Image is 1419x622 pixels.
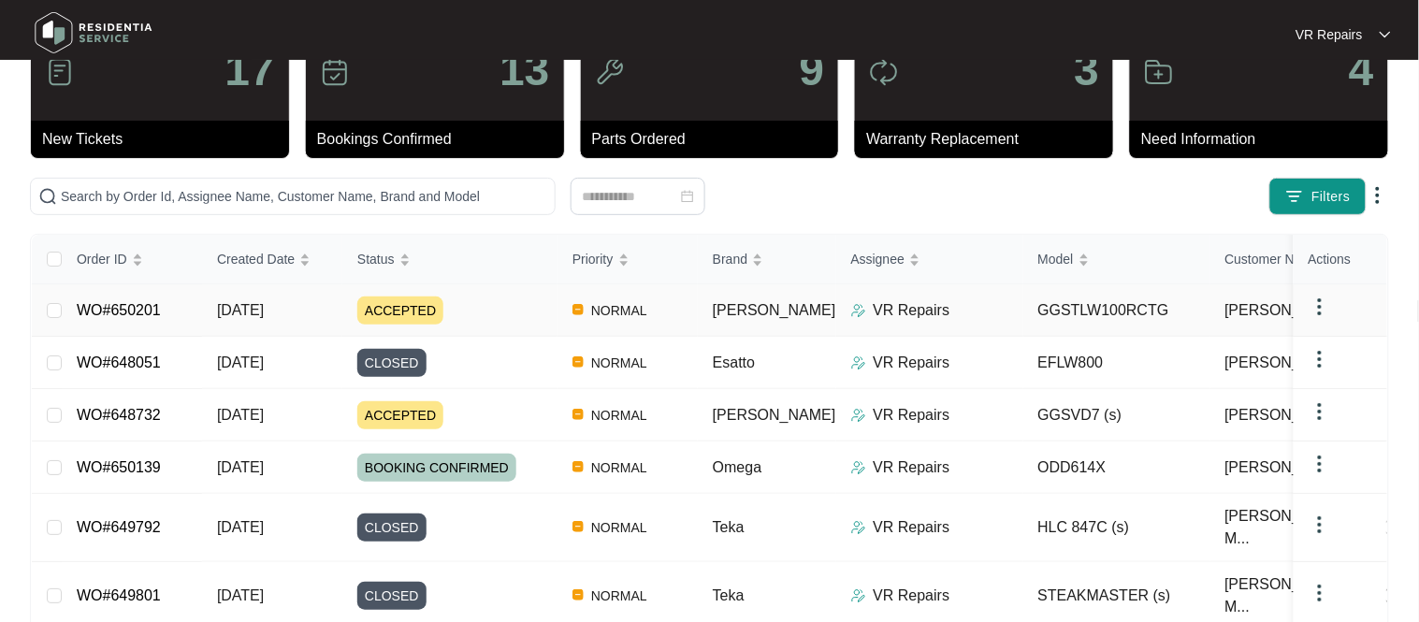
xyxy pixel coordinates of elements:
span: ACCEPTED [357,401,443,429]
p: 9 [800,48,825,93]
span: [PERSON_NAME] [1225,299,1349,322]
img: icon [45,57,75,87]
img: Vercel Logo [572,589,584,600]
span: [PERSON_NAME] - M... [1225,573,1373,618]
img: icon [1144,57,1174,87]
th: Created Date [202,235,342,284]
span: NORMAL [584,352,655,374]
span: BOOKING CONFIRMED [357,454,516,482]
th: Order ID [62,235,202,284]
img: Assigner Icon [851,460,866,475]
img: dropdown arrow [1309,453,1331,475]
img: Assigner Icon [851,520,866,535]
img: dropdown arrow [1309,348,1331,370]
span: CLOSED [357,582,427,610]
a: WO#650139 [77,459,161,475]
p: Parts Ordered [592,128,839,151]
img: Assigner Icon [851,408,866,423]
th: Status [342,235,557,284]
th: Assignee [836,235,1023,284]
td: GGSTLW100RCTG [1023,284,1210,337]
span: [DATE] [217,587,264,603]
img: icon [869,57,899,87]
a: WO#649801 [77,587,161,603]
p: Bookings Confirmed [317,128,564,151]
p: 17 [224,48,274,93]
p: VR Repairs [1296,25,1363,44]
p: 13 [500,48,549,93]
span: [DATE] [217,519,264,535]
img: Vercel Logo [572,521,584,532]
span: CLOSED [357,349,427,377]
p: VR Repairs [874,516,950,539]
input: Search by Order Id, Assignee Name, Customer Name, Brand and Model [61,186,547,207]
span: [DATE] [217,459,264,475]
span: Teka [713,587,745,603]
span: Assignee [851,249,905,269]
span: [PERSON_NAME] [713,302,836,318]
span: NORMAL [584,299,655,322]
a: WO#649792 [77,519,161,535]
span: ACCEPTED [357,297,443,325]
a: WO#648732 [77,407,161,423]
span: [DATE] [217,354,264,370]
p: VR Repairs [874,585,950,607]
img: Vercel Logo [572,461,584,472]
img: dropdown arrow [1309,582,1331,604]
span: Status [357,249,395,269]
p: 4 [1349,48,1374,93]
a: WO#650201 [77,302,161,318]
th: Actions [1294,235,1387,284]
span: NORMAL [584,585,655,607]
p: New Tickets [42,128,289,151]
td: HLC 847C (s) [1023,494,1210,562]
span: [DATE] [217,302,264,318]
span: Customer Name [1225,249,1321,269]
span: [PERSON_NAME] [1225,456,1349,479]
span: Priority [572,249,614,269]
p: 3 [1074,48,1099,93]
img: icon [595,57,625,87]
span: Brand [713,249,747,269]
span: [PERSON_NAME] [1225,404,1349,427]
img: dropdown arrow [1309,400,1331,423]
img: Assigner Icon [851,588,866,603]
p: VR Repairs [874,352,950,374]
span: Omega [713,459,761,475]
p: VR Repairs [874,299,950,322]
img: Vercel Logo [572,409,584,420]
span: Model [1038,249,1074,269]
img: Assigner Icon [851,303,866,318]
td: EFLW800 [1023,337,1210,389]
img: filter icon [1285,187,1304,206]
img: Assigner Icon [851,355,866,370]
p: Warranty Replacement [866,128,1113,151]
span: Teka [713,519,745,535]
th: Customer Name [1210,235,1397,284]
img: icon [320,57,350,87]
span: [PERSON_NAME] [1225,352,1349,374]
th: Brand [698,235,836,284]
p: VR Repairs [874,404,950,427]
span: CLOSED [357,514,427,542]
span: [PERSON_NAME] [713,407,836,423]
td: GGSVD7 (s) [1023,389,1210,441]
td: ODD614X [1023,441,1210,494]
span: NORMAL [584,404,655,427]
img: dropdown arrow [1380,30,1391,39]
span: Esatto [713,354,755,370]
img: residentia service logo [28,5,159,61]
p: VR Repairs [874,456,950,479]
th: Priority [557,235,698,284]
span: [DATE] [217,407,264,423]
img: dropdown arrow [1367,184,1389,207]
span: NORMAL [584,456,655,479]
img: search-icon [38,187,57,206]
img: Vercel Logo [572,304,584,315]
a: WO#648051 [77,354,161,370]
th: Model [1023,235,1210,284]
img: dropdown arrow [1309,296,1331,318]
p: Need Information [1141,128,1388,151]
span: [PERSON_NAME] - M... [1225,505,1373,550]
img: dropdown arrow [1309,514,1331,536]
